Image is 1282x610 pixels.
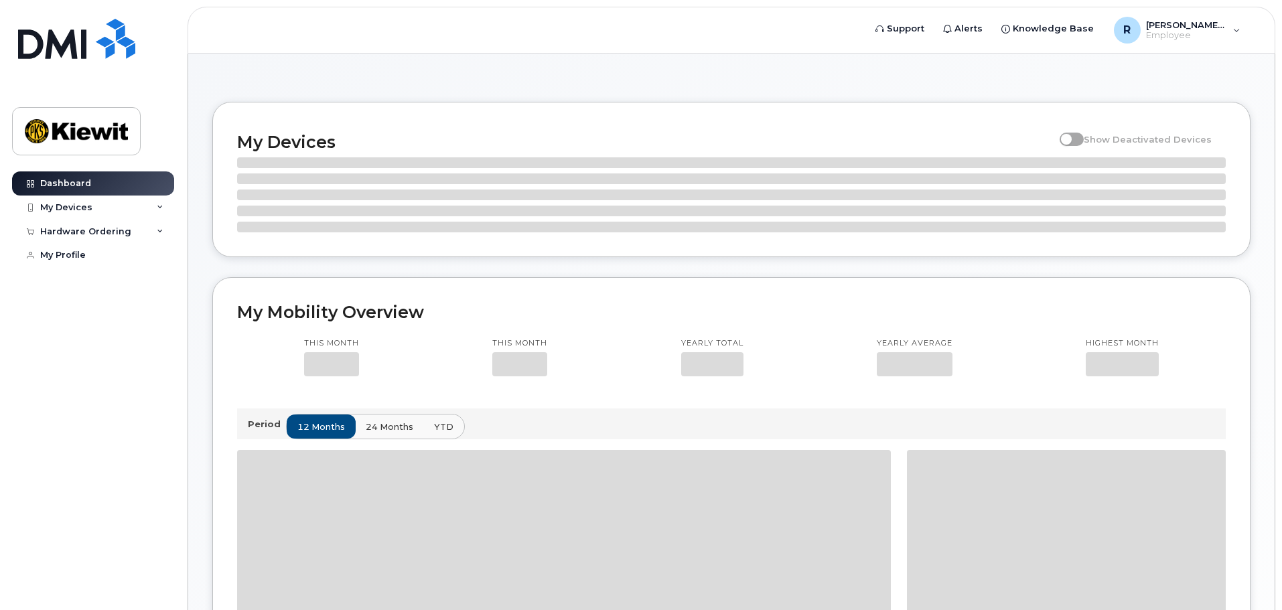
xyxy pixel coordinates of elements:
p: Highest month [1086,338,1159,349]
span: 24 months [366,421,413,433]
p: Yearly average [877,338,952,349]
span: Show Deactivated Devices [1084,134,1212,145]
span: YTD [434,421,453,433]
h2: My Mobility Overview [237,302,1226,322]
input: Show Deactivated Devices [1060,127,1070,137]
p: Period [248,418,286,431]
h2: My Devices [237,132,1053,152]
p: This month [492,338,547,349]
p: This month [304,338,359,349]
p: Yearly total [681,338,743,349]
